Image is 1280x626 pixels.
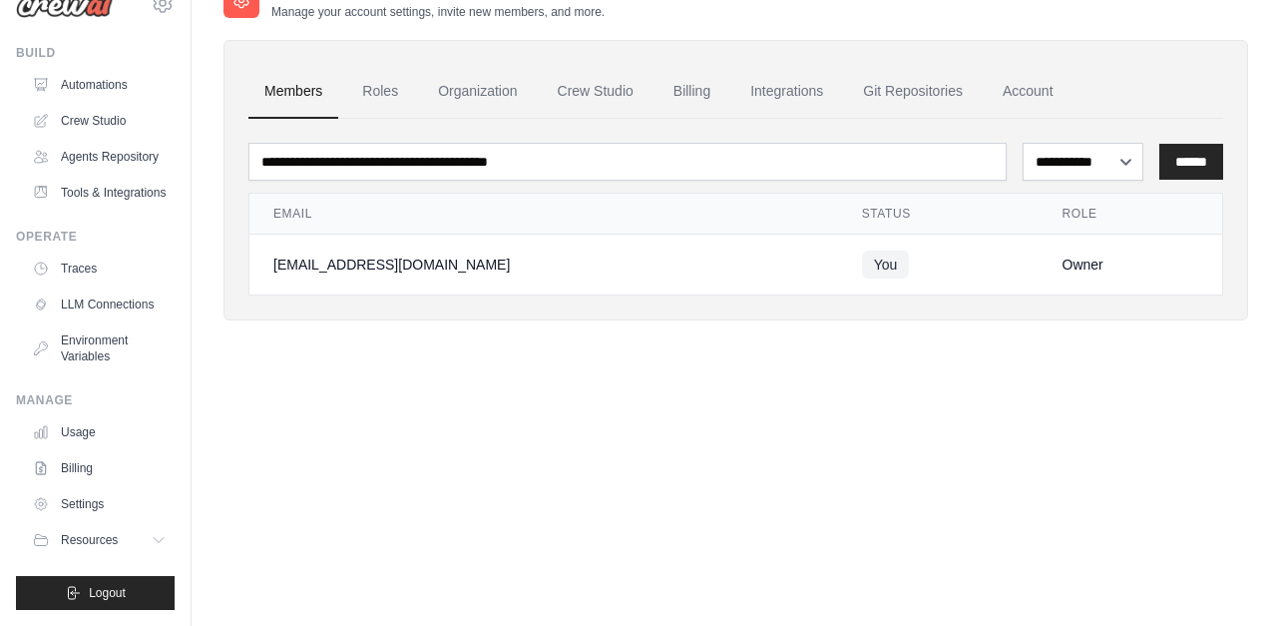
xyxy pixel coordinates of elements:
[24,105,175,137] a: Crew Studio
[346,65,414,119] a: Roles
[987,65,1069,119] a: Account
[24,416,175,448] a: Usage
[16,45,175,61] div: Build
[24,289,175,320] a: LLM Connections
[61,532,118,548] span: Resources
[249,194,838,235] th: Email
[422,65,533,119] a: Organization
[734,65,839,119] a: Integrations
[24,452,175,484] a: Billing
[24,324,175,372] a: Environment Variables
[248,65,338,119] a: Members
[16,576,175,610] button: Logout
[1039,194,1222,235] th: Role
[24,253,175,285] a: Traces
[1063,255,1198,275] div: Owner
[89,585,126,601] span: Logout
[24,177,175,209] a: Tools & Integrations
[862,251,910,279] span: You
[16,229,175,245] div: Operate
[24,488,175,520] a: Settings
[838,194,1039,235] th: Status
[542,65,649,119] a: Crew Studio
[16,392,175,408] div: Manage
[24,69,175,101] a: Automations
[847,65,979,119] a: Git Repositories
[657,65,726,119] a: Billing
[24,524,175,556] button: Resources
[273,255,814,275] div: [EMAIL_ADDRESS][DOMAIN_NAME]
[24,141,175,173] a: Agents Repository
[271,4,605,20] p: Manage your account settings, invite new members, and more.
